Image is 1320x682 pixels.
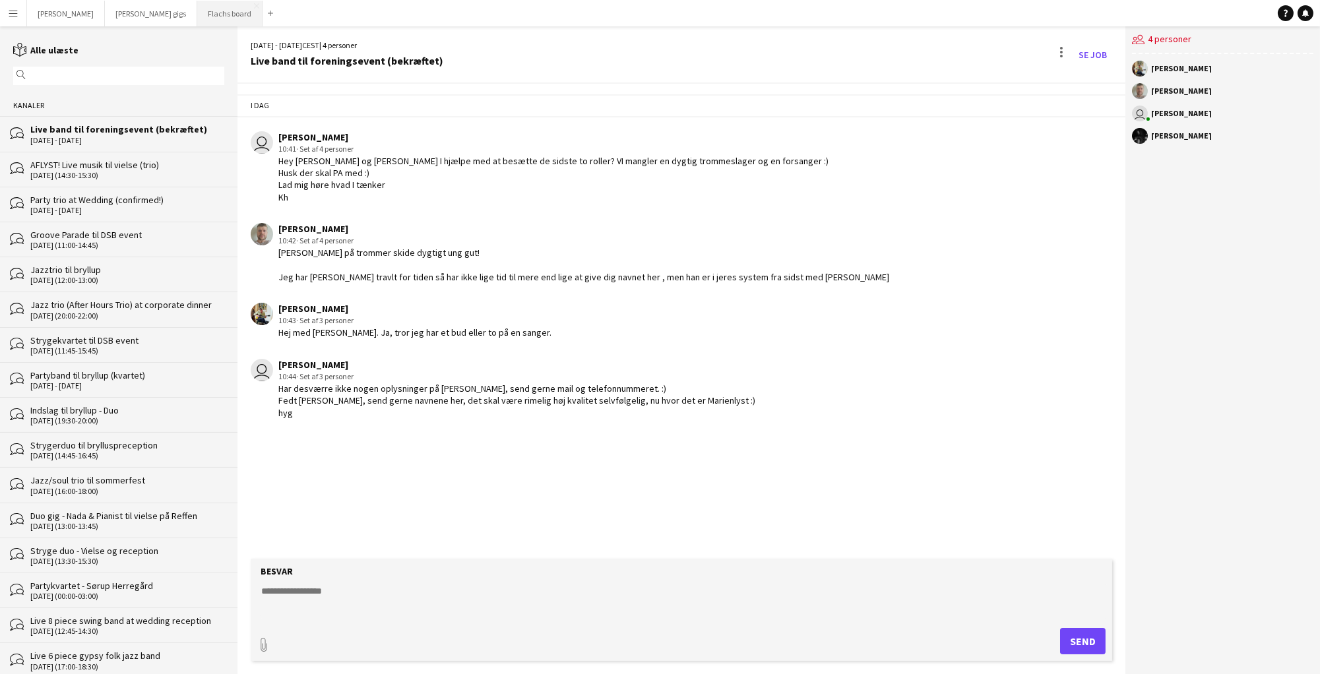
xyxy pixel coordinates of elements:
[30,241,224,250] div: [DATE] (11:00-14:45)
[278,383,755,419] div: Har desværre ikke nogen oplysninger på [PERSON_NAME], send gerne mail og telefonnummeret. :) Fedt...
[278,247,889,283] div: [PERSON_NAME] på trommer skide dygtigt ung gut! Jeg har [PERSON_NAME] travlt for tiden så har ikk...
[302,40,319,50] span: CEST
[30,627,224,636] div: [DATE] (12:45-14:30)
[30,369,224,381] div: Partyband til bryllup (kvartet)
[278,315,551,326] div: 10:43
[27,1,105,26] button: [PERSON_NAME]
[278,223,889,235] div: [PERSON_NAME]
[30,264,224,276] div: Jazztrio til bryllup
[30,404,224,416] div: Indslag til bryllup - Duo
[1151,87,1212,95] div: [PERSON_NAME]
[1151,65,1212,73] div: [PERSON_NAME]
[296,315,354,325] span: · Set af 3 personer
[30,545,224,557] div: Stryge duo - Vielse og reception
[30,123,224,135] div: Live band til foreningsevent (bekræftet)
[30,346,224,356] div: [DATE] (11:45-15:45)
[278,303,551,315] div: [PERSON_NAME]
[296,371,354,381] span: · Set af 3 personer
[30,416,224,425] div: [DATE] (19:30-20:00)
[1132,26,1313,54] div: 4 personer
[30,557,224,566] div: [DATE] (13:30-15:30)
[13,44,79,56] a: Alle ulæste
[30,615,224,627] div: Live 8 piece swing band at wedding reception
[30,229,224,241] div: Groove Parade til DSB event
[278,359,755,371] div: [PERSON_NAME]
[30,662,224,671] div: [DATE] (17:00-18:30)
[30,381,224,390] div: [DATE] - [DATE]
[30,474,224,486] div: Jazz/soul trio til sommerfest
[30,194,224,206] div: Party trio at Wedding (confirmed!)
[278,235,889,247] div: 10:42
[30,439,224,451] div: Strygerduo til brylluspreception
[30,159,224,171] div: AFLYST! Live musik til vielse (trio)
[30,299,224,311] div: Jazz trio (After Hours Trio) at corporate dinner
[30,136,224,145] div: [DATE] - [DATE]
[278,155,829,203] div: Hey [PERSON_NAME] og [PERSON_NAME] I hjælpe med at besætte de sidste to roller? VI mangler en dyg...
[261,565,293,577] label: Besvar
[30,311,224,321] div: [DATE] (20:00-22:00)
[251,55,443,67] div: Live band til foreningsevent (bekræftet)
[30,487,224,496] div: [DATE] (16:00-18:00)
[1151,132,1212,140] div: [PERSON_NAME]
[296,235,354,245] span: · Set af 4 personer
[30,580,224,592] div: Partykvartet - Sørup Herregård
[278,131,829,143] div: [PERSON_NAME]
[1060,628,1106,654] button: Send
[30,510,224,522] div: Duo gig - Nada & Pianist til vielse på Reffen
[1151,109,1212,117] div: [PERSON_NAME]
[30,592,224,601] div: [DATE] (00:00-03:00)
[1073,44,1112,65] a: Se Job
[197,1,263,26] button: Flachs board
[278,371,755,383] div: 10:44
[30,451,224,460] div: [DATE] (14:45-16:45)
[251,40,443,51] div: [DATE] - [DATE] | 4 personer
[30,334,224,346] div: Strygekvartet til DSB event
[30,276,224,285] div: [DATE] (12:00-13:00)
[30,171,224,180] div: [DATE] (14:30-15:30)
[105,1,197,26] button: [PERSON_NAME] gigs
[296,144,354,154] span: · Set af 4 personer
[30,206,224,215] div: [DATE] - [DATE]
[30,522,224,531] div: [DATE] (13:00-13:45)
[278,326,551,338] div: Hej med [PERSON_NAME]. Ja, tror jeg har et bud eller to på en sanger.
[30,650,224,662] div: Live 6 piece gypsy folk jazz band
[237,94,1125,117] div: I dag
[278,143,829,155] div: 10:41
